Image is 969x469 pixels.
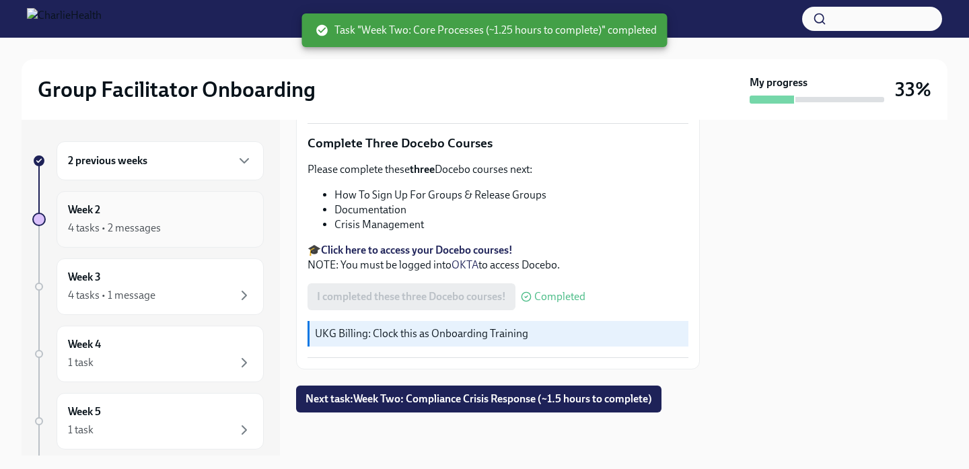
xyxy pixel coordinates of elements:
[32,326,264,382] a: Week 41 task
[68,355,94,370] div: 1 task
[68,423,94,437] div: 1 task
[750,75,808,90] strong: My progress
[32,393,264,449] a: Week 51 task
[57,141,264,180] div: 2 previous weeks
[308,162,688,177] p: Please complete these Docebo courses next:
[315,326,683,341] p: UKG Billing: Clock this as Onboarding Training
[306,392,652,406] span: Next task : Week Two: Compliance Crisis Response (~1.5 hours to complete)
[68,221,161,236] div: 4 tasks • 2 messages
[68,404,101,419] h6: Week 5
[410,163,435,176] strong: three
[68,270,101,285] h6: Week 3
[308,135,688,152] p: Complete Three Docebo Courses
[316,23,657,38] span: Task "Week Two: Core Processes (~1.25 hours to complete)" completed
[895,77,931,102] h3: 33%
[296,386,661,412] button: Next task:Week Two: Compliance Crisis Response (~1.5 hours to complete)
[38,76,316,103] h2: Group Facilitator Onboarding
[32,191,264,248] a: Week 24 tasks • 2 messages
[334,203,688,217] li: Documentation
[334,188,688,203] li: How To Sign Up For Groups & Release Groups
[534,291,585,302] span: Completed
[334,217,688,232] li: Crisis Management
[27,8,102,30] img: CharlieHealth
[32,258,264,315] a: Week 34 tasks • 1 message
[321,244,513,256] a: Click here to access your Docebo courses!
[68,337,101,352] h6: Week 4
[68,288,155,303] div: 4 tasks • 1 message
[308,243,688,273] p: 🎓 NOTE: You must be logged into to access Docebo.
[68,153,147,168] h6: 2 previous weeks
[452,258,478,271] a: OKTA
[68,203,100,217] h6: Week 2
